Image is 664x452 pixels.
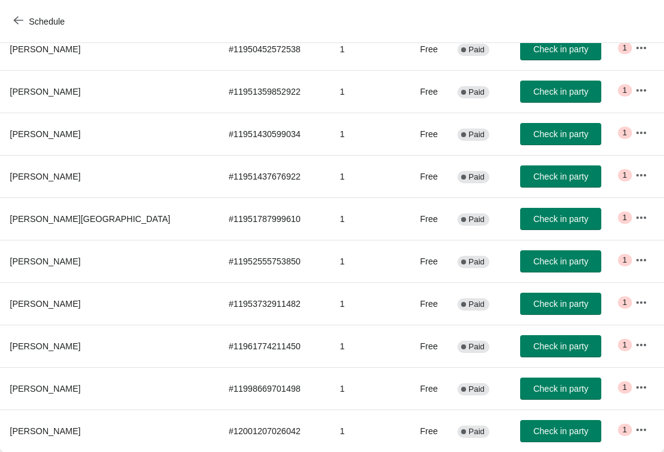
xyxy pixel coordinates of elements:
[401,155,448,197] td: Free
[520,208,601,230] button: Check in party
[330,240,401,282] td: 1
[219,113,330,155] td: # 11951430599034
[468,257,484,267] span: Paid
[533,299,588,309] span: Check in party
[401,282,448,325] td: Free
[10,299,81,309] span: [PERSON_NAME]
[219,70,330,113] td: # 11951359852922
[520,293,601,315] button: Check in party
[219,410,330,452] td: # 12001207026042
[468,342,484,352] span: Paid
[520,378,601,400] button: Check in party
[520,123,601,145] button: Check in party
[533,129,588,139] span: Check in party
[533,384,588,394] span: Check in party
[10,129,81,139] span: [PERSON_NAME]
[533,214,588,224] span: Check in party
[401,70,448,113] td: Free
[330,155,401,197] td: 1
[330,113,401,155] td: 1
[330,28,401,70] td: 1
[468,45,484,55] span: Paid
[520,250,601,272] button: Check in party
[401,410,448,452] td: Free
[401,197,448,240] td: Free
[623,85,627,95] span: 1
[623,43,627,53] span: 1
[623,213,627,223] span: 1
[533,256,588,266] span: Check in party
[330,367,401,410] td: 1
[533,87,588,97] span: Check in party
[10,426,81,436] span: [PERSON_NAME]
[533,172,588,181] span: Check in party
[401,325,448,367] td: Free
[401,28,448,70] td: Free
[468,172,484,182] span: Paid
[623,383,627,392] span: 1
[623,170,627,180] span: 1
[10,256,81,266] span: [PERSON_NAME]
[330,325,401,367] td: 1
[330,197,401,240] td: 1
[520,335,601,357] button: Check in party
[219,325,330,367] td: # 11961774211450
[219,28,330,70] td: # 11950452572538
[219,282,330,325] td: # 11953732911482
[468,427,484,437] span: Paid
[468,215,484,224] span: Paid
[533,426,588,436] span: Check in party
[623,298,627,307] span: 1
[401,113,448,155] td: Free
[468,87,484,97] span: Paid
[6,10,74,33] button: Schedule
[468,384,484,394] span: Paid
[533,341,588,351] span: Check in party
[219,367,330,410] td: # 11998669701498
[401,240,448,282] td: Free
[623,128,627,138] span: 1
[330,282,401,325] td: 1
[623,340,627,350] span: 1
[10,384,81,394] span: [PERSON_NAME]
[330,70,401,113] td: 1
[219,240,330,282] td: # 11952555753850
[10,44,81,54] span: [PERSON_NAME]
[533,44,588,54] span: Check in party
[401,367,448,410] td: Free
[520,165,601,188] button: Check in party
[219,197,330,240] td: # 11951787999610
[10,341,81,351] span: [PERSON_NAME]
[10,87,81,97] span: [PERSON_NAME]
[10,172,81,181] span: [PERSON_NAME]
[468,299,484,309] span: Paid
[520,38,601,60] button: Check in party
[330,410,401,452] td: 1
[468,130,484,140] span: Paid
[520,420,601,442] button: Check in party
[29,17,65,26] span: Schedule
[623,425,627,435] span: 1
[10,214,170,224] span: [PERSON_NAME][GEOGRAPHIC_DATA]
[520,81,601,103] button: Check in party
[219,155,330,197] td: # 11951437676922
[623,255,627,265] span: 1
